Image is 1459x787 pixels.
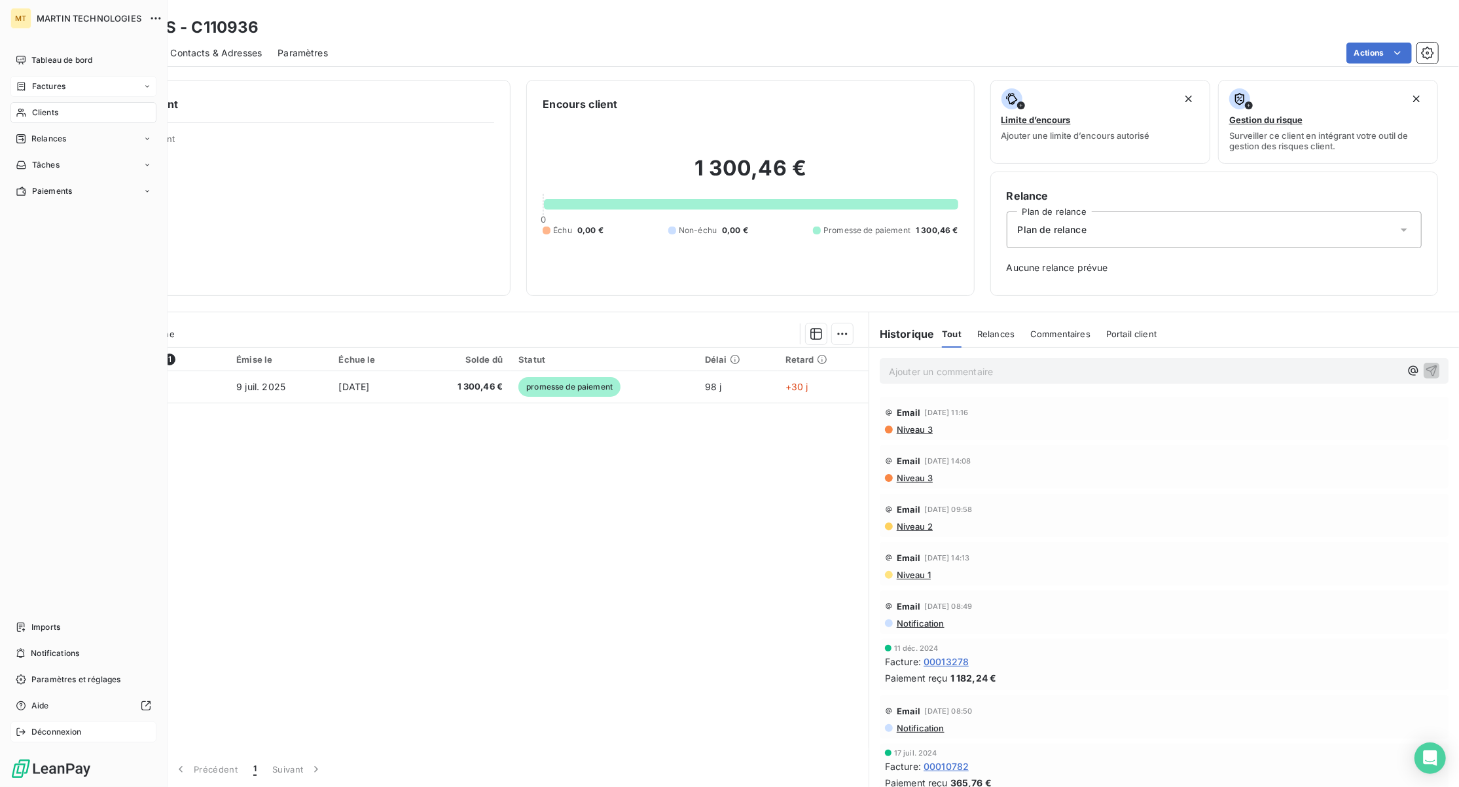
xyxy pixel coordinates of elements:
[925,707,973,715] span: [DATE] 08:50
[925,602,973,610] span: [DATE] 08:49
[897,407,921,418] span: Email
[1018,223,1087,236] span: Plan de relance
[543,96,617,112] h6: Encours client
[785,381,808,392] span: +30 j
[705,354,770,365] div: Délai
[577,225,603,236] span: 0,00 €
[925,457,971,465] span: [DATE] 14:08
[1001,130,1150,141] span: Ajouter une limite d’encours autorisé
[990,80,1210,164] button: Limite d’encoursAjouter une limite d’encours autorisé
[264,756,331,783] button: Suivant
[885,671,948,685] span: Paiement reçu
[518,354,689,365] div: Statut
[31,621,60,633] span: Imports
[1106,329,1157,339] span: Portail client
[166,756,245,783] button: Précédent
[422,380,503,393] span: 1 300,46 €
[10,695,156,716] a: Aide
[869,326,935,342] h6: Historique
[339,381,370,392] span: [DATE]
[31,726,82,738] span: Déconnexion
[897,456,921,466] span: Email
[916,225,958,236] span: 1 300,46 €
[1346,43,1412,64] button: Actions
[885,655,921,668] span: Facture :
[105,134,494,152] span: Propriétés Client
[895,521,933,532] span: Niveau 2
[37,13,141,24] span: MARTIN TECHNOLOGIES
[31,648,79,659] span: Notifications
[236,381,285,392] span: 9 juil. 2025
[977,329,1015,339] span: Relances
[823,225,910,236] span: Promesse de paiement
[245,756,264,783] button: 1
[894,749,937,757] span: 17 juil. 2024
[1007,188,1422,204] h6: Relance
[1229,115,1303,125] span: Gestion du risque
[236,354,323,365] div: Émise le
[897,706,921,716] span: Email
[1414,742,1446,774] div: Open Intercom Messenger
[895,723,945,733] span: Notification
[897,553,921,563] span: Email
[278,46,328,60] span: Paramètres
[31,674,120,686] span: Paramètres et réglages
[543,155,958,194] h2: 1 300,46 €
[422,354,503,365] div: Solde dû
[722,225,748,236] span: 0,00 €
[32,81,65,92] span: Factures
[925,505,973,513] span: [DATE] 09:58
[942,329,962,339] span: Tout
[895,570,931,580] span: Niveau 1
[541,214,546,225] span: 0
[679,225,717,236] span: Non-échu
[897,601,921,612] span: Email
[32,185,72,197] span: Paiements
[253,763,257,776] span: 1
[31,54,92,66] span: Tableau de bord
[894,644,939,652] span: 11 déc. 2024
[925,409,969,416] span: [DATE] 11:16
[785,354,861,365] div: Retard
[895,473,933,483] span: Niveau 3
[339,354,406,365] div: Échue le
[79,96,494,112] h6: Informations client
[518,377,621,397] span: promesse de paiement
[705,381,722,392] span: 98 j
[895,618,945,629] span: Notification
[897,504,921,515] span: Email
[1218,80,1438,164] button: Gestion du risqueSurveiller ce client en intégrant votre outil de gestion des risques client.
[1229,130,1427,151] span: Surveiller ce client en intégrant votre outil de gestion des risques client.
[950,671,997,685] span: 1 182,24 €
[553,225,572,236] span: Échu
[31,133,66,145] span: Relances
[115,16,259,39] h3: DUBUIS - C110936
[1030,329,1090,339] span: Commentaires
[1007,261,1422,274] span: Aucune relance prévue
[32,107,58,119] span: Clients
[32,159,60,171] span: Tâches
[10,758,92,779] img: Logo LeanPay
[925,554,970,562] span: [DATE] 14:13
[10,8,31,29] div: MT
[31,700,49,712] span: Aide
[924,655,969,668] span: 00013278
[164,354,175,365] span: 1
[170,46,262,60] span: Contacts & Adresses
[885,760,921,773] span: Facture :
[895,424,933,435] span: Niveau 3
[924,760,969,773] span: 00010782
[1001,115,1071,125] span: Limite d’encours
